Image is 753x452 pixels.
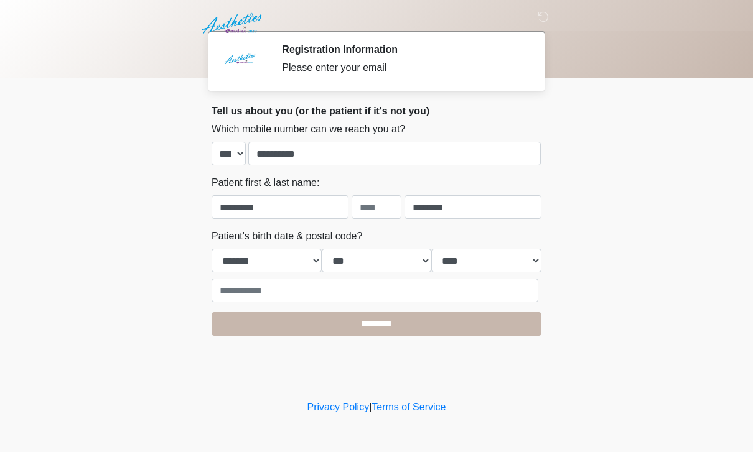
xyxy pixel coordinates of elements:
[212,175,319,190] label: Patient first & last name:
[369,402,372,412] a: |
[282,44,523,55] h2: Registration Information
[221,44,258,81] img: Agent Avatar
[372,402,446,412] a: Terms of Service
[212,105,541,117] h2: Tell us about you (or the patient if it's not you)
[307,402,370,412] a: Privacy Policy
[212,122,405,137] label: Which mobile number can we reach you at?
[212,229,362,244] label: Patient's birth date & postal code?
[282,60,523,75] div: Please enter your email
[199,9,267,38] img: Aesthetics by Emediate Cure Logo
